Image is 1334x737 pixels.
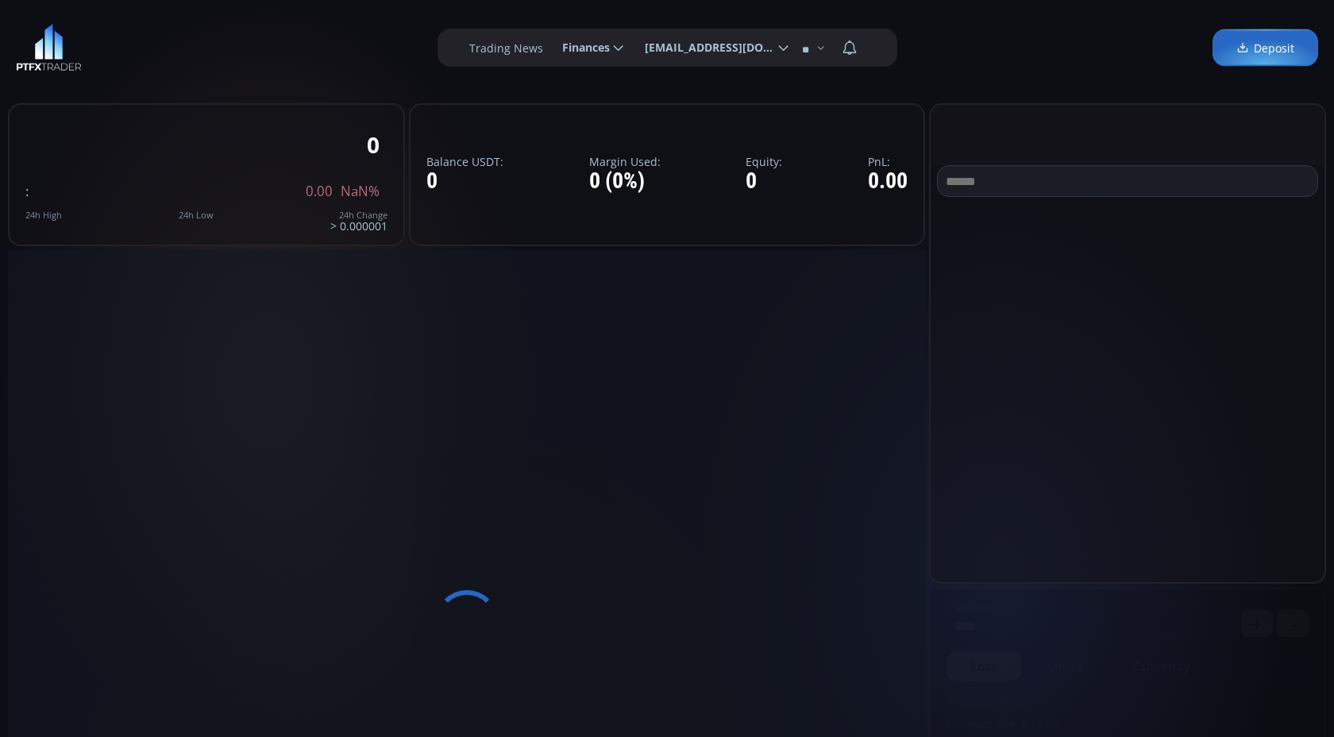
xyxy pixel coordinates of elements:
span: 0.00 [306,184,333,199]
div: 24h Low [179,210,214,220]
a: Deposit [1213,29,1318,67]
span: Deposit [1236,40,1294,56]
div: > 0.000001 [330,210,387,232]
label: PnL: [868,156,908,168]
label: Trading News [469,40,543,56]
label: Equity: [746,156,782,168]
div: 24h High [25,210,62,220]
div: 0 [367,133,380,157]
span: [EMAIL_ADDRESS][DOMAIN_NAME] [EMAIL_ADDRESS][DOMAIN_NAME] [634,32,775,64]
img: LOGO [16,24,82,71]
div: 0 (0%) [589,169,661,194]
div: 24h Change [330,210,387,220]
span: Finances [551,32,610,64]
span: NaN% [341,184,380,199]
div: 0 [426,169,503,194]
div: 0.00 [868,169,908,194]
label: Margin Used: [589,156,661,168]
div: 0 [746,169,782,194]
span: : [25,182,29,200]
label: Balance USDT: [426,156,503,168]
